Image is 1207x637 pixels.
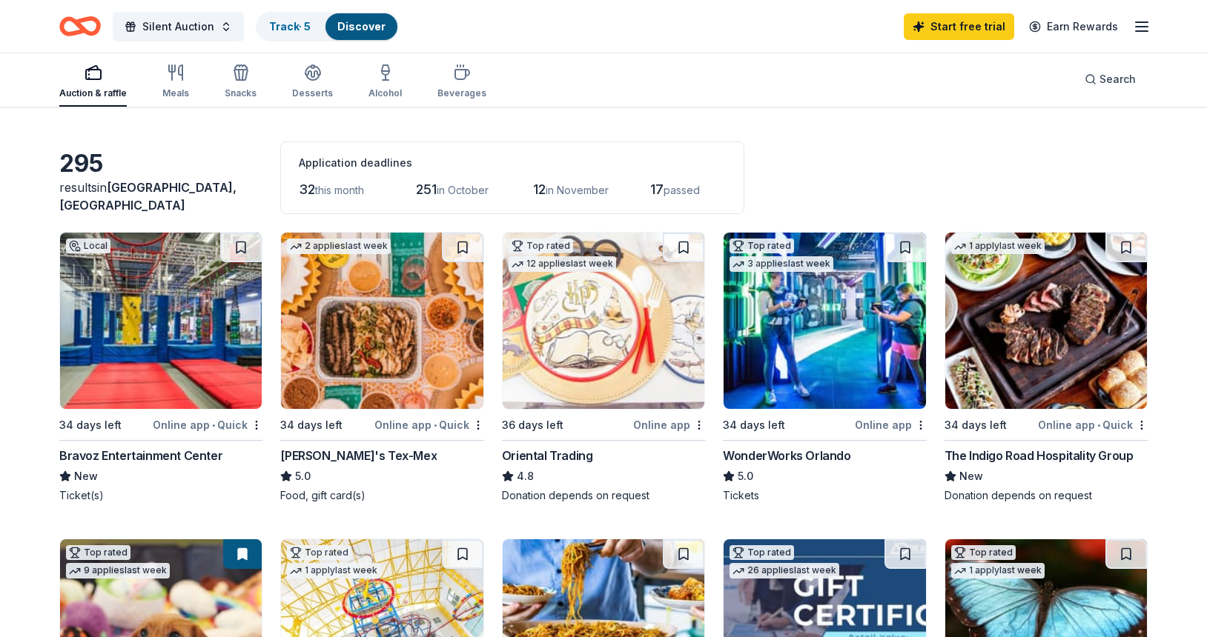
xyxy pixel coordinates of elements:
[287,563,380,578] div: 1 apply last week
[724,233,925,409] img: Image for WonderWorks Orlando
[1097,419,1100,431] span: •
[509,239,573,253] div: Top rated
[292,58,333,107] button: Desserts
[295,467,311,485] span: 5.0
[299,154,726,172] div: Application deadlines
[416,181,437,197] span: 251
[287,545,351,560] div: Top rated
[280,232,483,503] a: Image for Chuy's Tex-Mex2 applieslast week34 days leftOnline app•Quick[PERSON_NAME]'s Tex-Mex5.0F...
[337,20,386,33] a: Discover
[59,149,262,179] div: 295
[723,232,926,503] a: Image for WonderWorks OrlandoTop rated3 applieslast week34 days leftOnline appWonderWorks Orlando...
[1038,416,1148,434] div: Online app Quick
[59,232,262,503] a: Image for Bravoz Entertainment CenterLocal34 days leftOnline app•QuickBravoz Entertainment Center...
[269,20,311,33] a: Track· 5
[738,467,753,485] span: 5.0
[945,232,1148,503] a: Image for The Indigo Road Hospitality Group1 applylast week34 days leftOnline app•QuickThe Indigo...
[434,419,437,431] span: •
[664,184,700,196] span: passed
[66,239,110,253] div: Local
[951,563,1045,578] div: 1 apply last week
[502,416,563,434] div: 36 days left
[74,467,98,485] span: New
[730,256,833,272] div: 3 applies last week
[437,58,486,107] button: Beverages
[60,233,262,409] img: Image for Bravoz Entertainment Center
[904,13,1014,40] a: Start free trial
[546,184,609,196] span: in November
[959,467,983,485] span: New
[730,563,839,578] div: 26 applies last week
[280,488,483,503] div: Food, gift card(s)
[256,12,399,41] button: Track· 5Discover
[503,233,704,409] img: Image for Oriental Trading
[59,180,237,213] span: in
[945,233,1147,409] img: Image for The Indigo Road Hospitality Group
[59,87,127,99] div: Auction & raffle
[153,416,262,434] div: Online app Quick
[162,58,189,107] button: Meals
[1099,70,1136,88] span: Search
[437,184,489,196] span: in October
[502,447,593,464] div: Oriental Trading
[723,416,785,434] div: 34 days left
[1073,64,1148,94] button: Search
[437,87,486,99] div: Beverages
[723,447,850,464] div: WonderWorks Orlando
[162,87,189,99] div: Meals
[502,488,705,503] div: Donation depends on request
[281,233,483,409] img: Image for Chuy's Tex-Mex
[368,58,402,107] button: Alcohol
[633,416,705,434] div: Online app
[59,180,237,213] span: [GEOGRAPHIC_DATA], [GEOGRAPHIC_DATA]
[225,58,257,107] button: Snacks
[292,87,333,99] div: Desserts
[287,239,391,254] div: 2 applies last week
[113,12,244,41] button: Silent Auction
[650,181,664,197] span: 17
[225,87,257,99] div: Snacks
[280,447,437,464] div: [PERSON_NAME]'s Tex-Mex
[59,447,222,464] div: Bravoz Entertainment Center
[59,488,262,503] div: Ticket(s)
[945,447,1134,464] div: The Indigo Road Hospitality Group
[855,416,927,434] div: Online app
[945,488,1148,503] div: Donation depends on request
[59,416,122,434] div: 34 days left
[59,179,262,214] div: results
[517,467,534,485] span: 4.8
[730,239,794,253] div: Top rated
[730,545,794,560] div: Top rated
[951,239,1045,254] div: 1 apply last week
[142,18,214,36] span: Silent Auction
[280,416,343,434] div: 34 days left
[315,184,364,196] span: this month
[66,563,170,578] div: 9 applies last week
[945,416,1007,434] div: 34 days left
[502,232,705,503] a: Image for Oriental TradingTop rated12 applieslast week36 days leftOnline appOriental Trading4.8Do...
[59,58,127,107] button: Auction & raffle
[212,419,215,431] span: •
[59,9,101,44] a: Home
[368,87,402,99] div: Alcohol
[951,545,1016,560] div: Top rated
[299,181,315,197] span: 32
[723,488,926,503] div: Tickets
[66,545,130,560] div: Top rated
[509,256,616,272] div: 12 applies last week
[1020,13,1127,40] a: Earn Rewards
[374,416,484,434] div: Online app Quick
[533,181,546,197] span: 12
